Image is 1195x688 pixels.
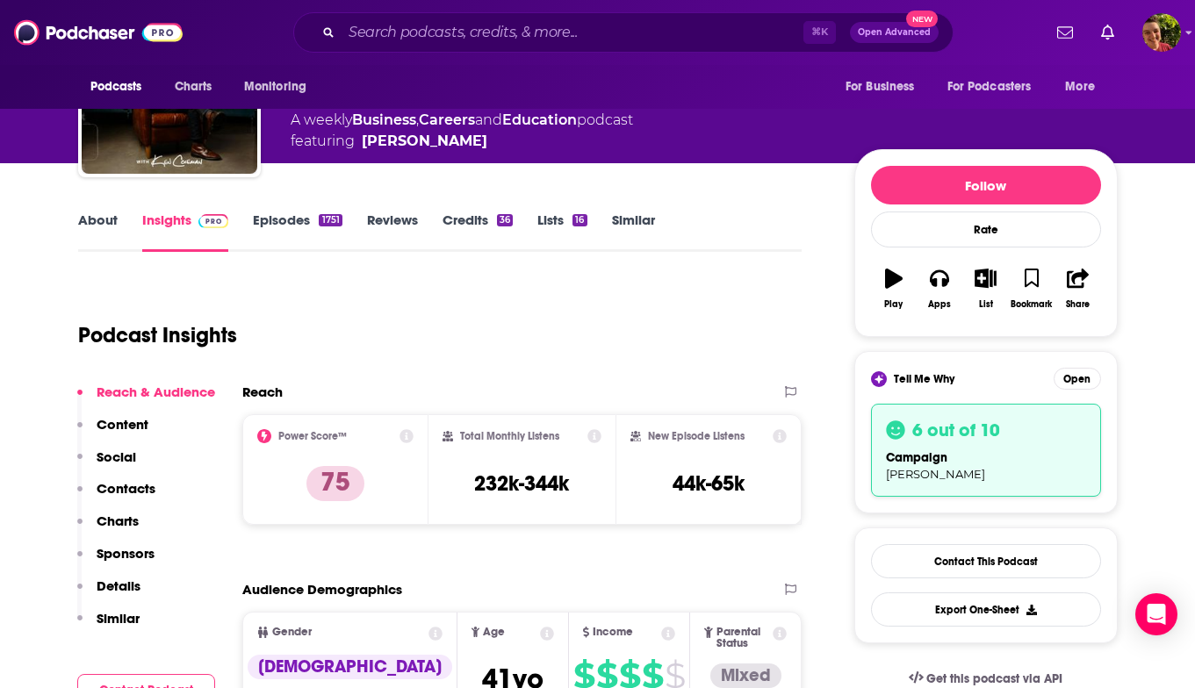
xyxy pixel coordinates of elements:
div: Apps [928,299,951,310]
div: [DEMOGRAPHIC_DATA] [248,655,452,679]
button: open menu [78,70,165,104]
h1: Podcast Insights [78,322,237,348]
img: tell me why sparkle [874,374,884,384]
button: Follow [871,166,1101,204]
button: Show profile menu [1142,13,1181,52]
button: Sponsors [77,545,155,577]
h2: Power Score™ [278,430,347,442]
button: Play [871,257,917,320]
button: open menu [936,70,1057,104]
button: Charts [77,512,139,545]
button: Apps [917,257,962,320]
a: Reviews [367,211,418,252]
div: A weekly podcast [291,110,633,152]
button: Social [77,448,136,481]
h2: New Episode Listens [648,430,745,442]
span: Income [593,627,633,638]
span: For Business [846,75,915,99]
h2: Reach [242,383,283,400]
a: Episodes1751 [253,211,342,252]
div: Mixed [710,663,781,688]
a: Lists16 [537,211,587,252]
p: Details [97,577,140,594]
span: , [416,111,419,128]
h2: Total Monthly Listens [460,430,559,442]
p: Sponsors [97,545,155,562]
div: Share [1066,299,1090,310]
h3: 6 out of 10 [912,419,1000,441]
a: InsightsPodchaser Pro [142,211,229,252]
div: Rate [871,211,1101,247]
div: 16 [572,214,587,226]
a: Charts [163,70,223,104]
button: Bookmark [1009,257,1055,320]
p: 75 [306,466,364,501]
button: List [962,257,1008,320]
button: open menu [833,70,937,104]
h3: 44k-65k [673,470,745,497]
span: Get this podcast via API [926,671,1062,686]
button: Share [1055,257,1100,320]
div: 36 [497,214,513,226]
span: Logged in as Marz [1142,13,1181,52]
p: Social [97,448,136,465]
button: Similar [77,610,140,642]
button: open menu [232,70,329,104]
div: List [979,299,993,310]
a: Education [502,111,577,128]
a: Show notifications dropdown [1094,18,1121,47]
h2: Audience Demographics [242,581,402,598]
span: ⌘ K [803,21,836,44]
button: Open AdvancedNew [850,22,939,43]
p: Contacts [97,480,155,497]
button: Contacts [77,480,155,512]
span: Age [483,627,505,638]
div: Play [884,299,903,310]
span: campaign [886,450,947,465]
a: Contact This Podcast [871,544,1101,578]
p: Similar [97,610,140,627]
input: Search podcasts, credits, & more... [342,18,803,47]
button: Content [77,416,148,448]
a: Show notifications dropdown [1050,18,1080,47]
span: Podcasts [90,75,142,99]
a: About [78,211,118,252]
span: For Podcasters [947,75,1032,99]
a: Credits36 [443,211,513,252]
p: Content [97,416,148,433]
div: 1751 [319,214,342,226]
p: Reach & Audience [97,383,215,400]
span: Tell Me Why [894,372,954,386]
button: Export One-Sheet [871,592,1101,627]
div: [PERSON_NAME] [362,131,487,152]
span: Open Advanced [858,28,931,37]
img: Podchaser Pro [198,214,229,228]
a: Business [352,111,416,128]
p: Charts [97,512,139,529]
span: New [906,11,938,27]
button: Details [77,577,140,610]
span: Monitoring [244,75,306,99]
span: Charts [175,75,212,99]
span: Parental Status [716,627,770,649]
span: [PERSON_NAME] [886,467,985,481]
span: More [1065,75,1095,99]
button: Open [1054,368,1101,390]
a: Similar [612,211,655,252]
button: open menu [1053,70,1117,104]
span: and [475,111,502,128]
span: featuring [291,131,633,152]
img: Podchaser - Follow, Share and Rate Podcasts [14,16,183,49]
span: Gender [272,627,312,638]
a: Careers [419,111,475,128]
h3: 232k-344k [474,470,569,497]
div: Bookmark [1011,299,1052,310]
img: User Profile [1142,13,1181,52]
div: Open Intercom Messenger [1135,593,1177,635]
button: Reach & Audience [77,383,215,416]
div: Search podcasts, credits, & more... [293,12,954,53]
